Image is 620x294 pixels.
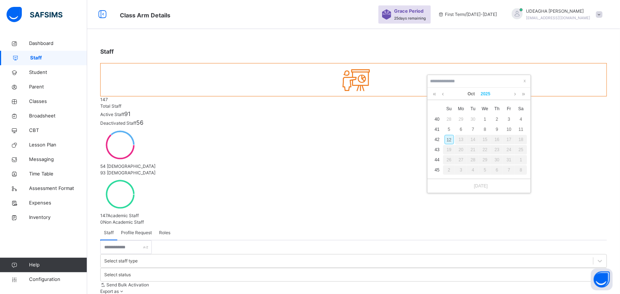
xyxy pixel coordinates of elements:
div: 28 [467,155,479,165]
span: Expenses [29,199,87,207]
div: 10 [504,125,514,134]
div: 30 [491,155,503,165]
span: 25 days remaining [394,16,426,20]
span: Student [29,69,87,76]
a: Oct [465,88,478,100]
td: October 10, 2025 [503,124,515,134]
td: 41 [431,124,443,134]
td: November 8, 2025 [515,165,527,175]
td: October 31, 2025 [503,155,515,165]
td: November 4, 2025 [467,165,479,175]
span: Fr [503,105,515,112]
div: 7 [503,165,515,175]
td: October 27, 2025 [455,155,467,165]
td: 45 [431,165,443,175]
div: 1 [481,115,490,124]
div: 27 [455,155,467,165]
td: October 11, 2025 [515,124,527,134]
div: 29 [457,115,466,124]
button: Open asap [591,269,613,290]
td: September 29, 2025 [455,114,467,124]
span: session/term information [438,11,497,18]
th: Wed [479,103,491,114]
span: Parent [29,83,87,91]
span: Profile Request [121,229,152,236]
div: 11 [516,125,526,134]
span: 0 [100,219,103,225]
span: Broadsheet [29,112,87,120]
span: Help [29,261,87,269]
span: Assessment Format [29,185,87,192]
div: 2 [443,165,455,175]
span: Active Staff [100,112,124,117]
td: October 19, 2025 [443,145,455,155]
td: October 8, 2025 [479,124,491,134]
span: Sa [515,105,527,112]
div: 17 [503,135,515,144]
td: October 13, 2025 [455,134,467,145]
td: 43 [431,145,443,155]
div: 6 [457,125,466,134]
div: 2 [493,115,502,124]
span: Roles [159,229,170,236]
span: Export as [100,289,119,294]
a: 2025 [478,88,494,100]
div: 15 [479,135,491,144]
div: 20 [455,145,467,154]
td: October 14, 2025 [467,134,479,145]
th: Fri [503,103,515,114]
div: 8 [515,165,527,175]
span: Deactivated Staff [100,120,136,126]
span: [EMAIL_ADDRESS][DOMAIN_NAME] [526,16,591,20]
div: 30 [469,115,478,124]
td: October 30, 2025 [491,155,503,165]
td: November 1, 2025 [515,155,527,165]
span: 91 [124,110,130,117]
td: November 2, 2025 [443,165,455,175]
div: 19 [443,145,455,154]
th: Thu [491,103,503,114]
td: November 3, 2025 [455,165,467,175]
a: Next month (PageDown) [512,88,518,100]
div: 1 [515,155,527,165]
td: September 30, 2025 [467,114,479,124]
div: 6 [491,165,503,175]
td: October 12, 2025 [443,134,455,145]
td: October 1, 2025 [479,114,491,124]
td: October 22, 2025 [479,145,491,155]
td: September 28, 2025 [443,114,455,124]
div: 5 [479,165,491,175]
div: 29 [479,155,491,165]
span: 56 [136,119,143,126]
td: October 21, 2025 [467,145,479,155]
span: UDEAGHA [PERSON_NAME] [526,8,591,15]
span: Staff [30,54,87,62]
span: Inventory [29,214,87,221]
img: safsims [7,7,62,22]
span: Send Bulk Activation [106,282,149,287]
div: 12 [445,135,454,144]
span: Th [491,105,503,112]
div: 16 [491,135,503,144]
span: Non Academic Staff [103,219,144,225]
div: 26 [443,155,455,165]
td: October 28, 2025 [467,155,479,165]
a: Next year (Control + right) [520,88,527,100]
td: October 18, 2025 [515,134,527,145]
span: 93 [100,170,106,175]
div: 18 [515,135,527,144]
span: Mo [455,105,467,112]
span: Grace Period [394,8,424,15]
span: [DEMOGRAPHIC_DATA] [107,163,155,169]
div: 13 [455,135,467,144]
span: Classes [29,98,87,105]
div: Select staff type [104,258,138,264]
div: 9 [493,125,502,134]
span: Su [443,105,455,112]
a: Previous month (PageUp) [440,88,446,100]
span: Messaging [29,156,87,163]
span: 54 [100,163,106,169]
span: Academic Staff [108,213,139,218]
td: 44 [431,155,443,165]
div: 3 [455,165,467,175]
